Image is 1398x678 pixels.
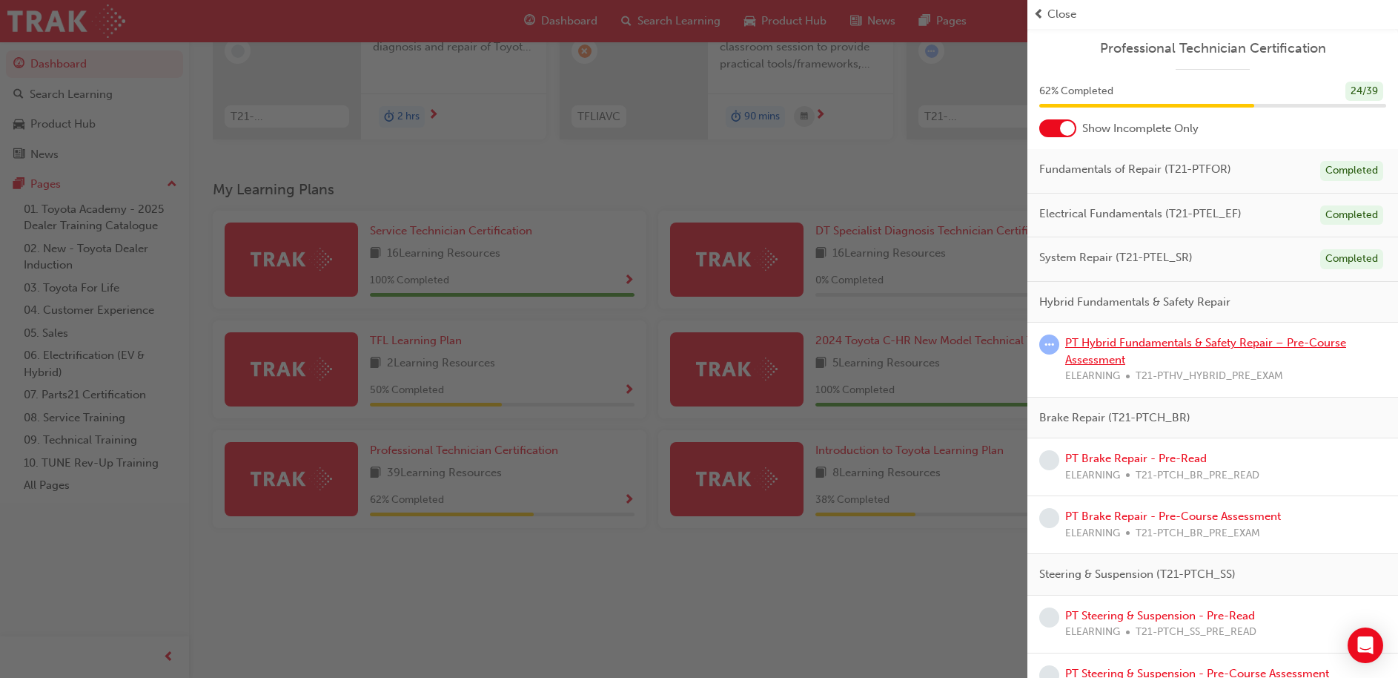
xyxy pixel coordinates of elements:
[1033,6,1044,23] span: prev-icon
[1065,467,1120,484] span: ELEARNING
[1345,82,1383,102] div: 24 / 39
[1039,508,1059,528] span: learningRecordVerb_NONE-icon
[1065,510,1281,523] a: PT Brake Repair - Pre-Course Assessment
[1320,161,1383,181] div: Completed
[1039,294,1230,311] span: Hybrid Fundamentals & Safety Repair
[1136,467,1259,484] span: T21-PTCH_BR_PRE_READ
[1039,566,1236,583] span: Steering & Suspension (T21-PTCH_SS)
[1039,608,1059,628] span: learningRecordVerb_NONE-icon
[1082,120,1199,137] span: Show Incomplete Only
[1039,83,1113,100] span: 62 % Completed
[1047,6,1076,23] span: Close
[1136,525,1260,542] span: T21-PTCH_BR_PRE_EXAM
[1136,624,1256,641] span: T21-PTCH_SS_PRE_READ
[1348,628,1383,663] div: Open Intercom Messenger
[1065,336,1346,366] a: PT Hybrid Fundamentals & Safety Repair – Pre-Course Assessment
[1065,452,1207,465] a: PT Brake Repair - Pre-Read
[1039,409,1190,427] span: Brake Repair (T21-PTCH_BR)
[1033,6,1392,23] button: prev-iconClose
[1136,368,1283,385] span: T21-PTHV_HYBRID_PRE_EXAM
[1320,205,1383,226] div: Completed
[1039,161,1231,178] span: Fundamentals of Repair (T21-PTFOR)
[1039,205,1242,223] span: Electrical Fundamentals (T21-PTEL_EF)
[1039,335,1059,355] span: learningRecordVerb_ATTEMPT-icon
[1320,249,1383,269] div: Completed
[1039,450,1059,470] span: learningRecordVerb_NONE-icon
[1065,368,1120,385] span: ELEARNING
[1065,624,1120,641] span: ELEARNING
[1039,40,1386,57] a: Professional Technician Certification
[1065,525,1120,542] span: ELEARNING
[1065,609,1255,622] a: PT Steering & Suspension - Pre-Read
[1039,249,1193,266] span: System Repair (T21-PTEL_SR)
